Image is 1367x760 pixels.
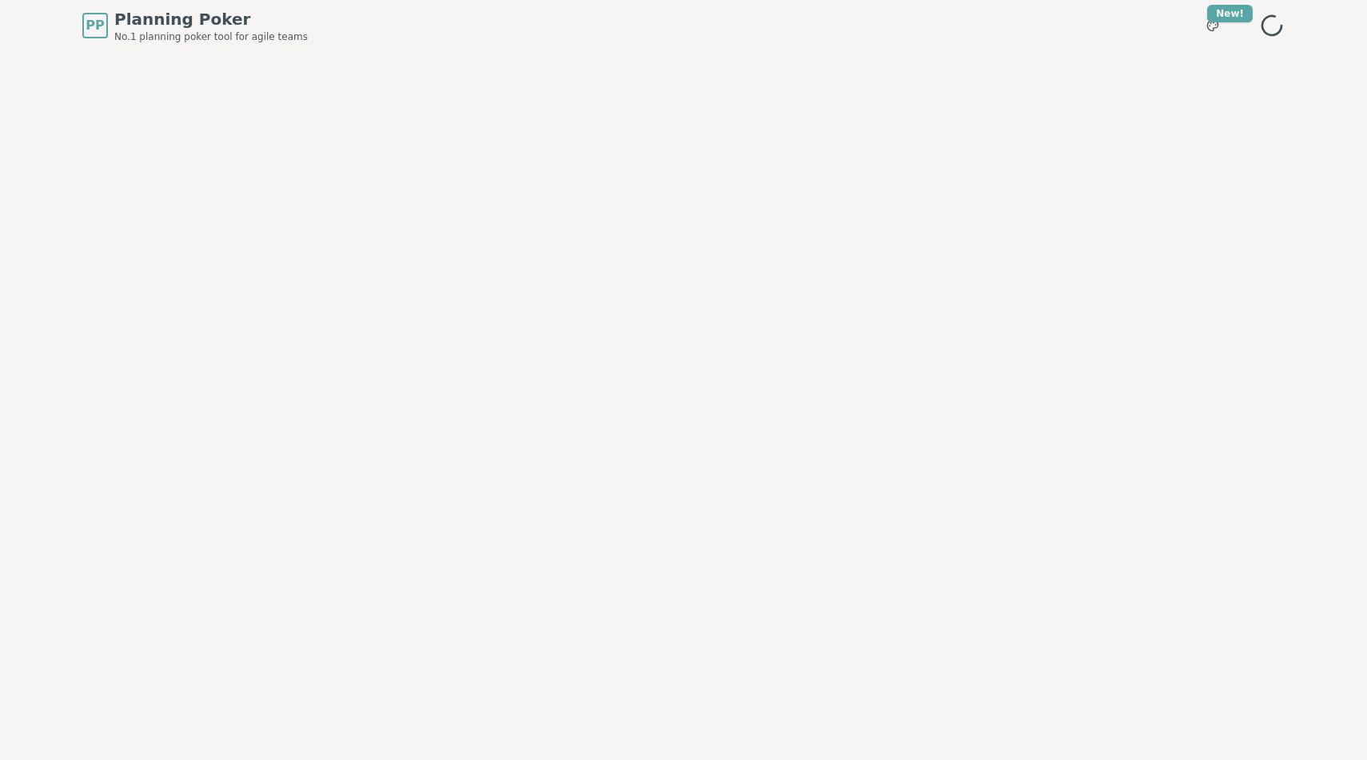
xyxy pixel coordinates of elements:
a: PPPlanning PokerNo.1 planning poker tool for agile teams [82,8,308,43]
div: New! [1207,5,1253,22]
button: New! [1198,11,1227,40]
span: Planning Poker [114,8,308,30]
span: PP [86,16,104,35]
span: No.1 planning poker tool for agile teams [114,30,308,43]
